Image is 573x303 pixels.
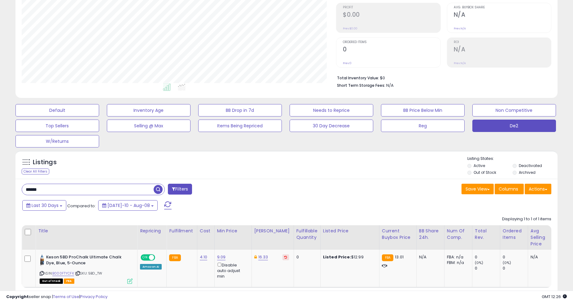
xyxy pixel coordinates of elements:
[343,46,440,54] h2: 0
[343,27,357,30] small: Prev: $0.00
[198,120,282,132] button: Items Being Repriced
[475,254,500,260] div: 0
[22,200,66,211] button: Last 30 Days
[217,261,247,279] div: Disable auto adjust min
[168,184,192,195] button: Filters
[531,228,553,247] div: Avg Selling Price
[454,61,466,65] small: Prev: N/A
[217,228,249,234] div: Min Price
[454,27,466,30] small: Prev: N/A
[454,46,551,54] h2: N/A
[67,203,96,209] span: Compared to:
[323,254,351,260] b: Listed Price:
[343,41,440,44] span: Ordered Items
[531,254,551,260] div: N/A
[15,135,99,147] button: W/Returns
[198,104,282,116] button: BB Drop in 7d
[323,228,377,234] div: Listed Price
[337,83,385,88] b: Short Term Storage Fees:
[32,202,59,209] span: Last 30 Days
[381,120,465,132] button: Reg
[200,228,212,234] div: Cost
[38,228,135,234] div: Title
[40,254,45,267] img: 41KG0CraJnL._SL40_.jpg
[107,120,190,132] button: Selling @ Max
[140,228,164,234] div: Repricing
[337,74,547,81] li: $0
[525,184,551,194] button: Actions
[503,260,511,265] small: (0%)
[323,254,374,260] div: $12.99
[75,271,102,276] span: | SKU: 5BD_TW
[6,294,29,300] strong: Copyright
[337,75,379,81] b: Total Inventory Value:
[33,158,57,167] h5: Listings
[107,104,190,116] button: Inventory Age
[40,279,63,284] span: All listings that are currently out of stock and unavailable for purchase on Amazon
[6,294,107,300] div: seller snap | |
[519,170,536,175] label: Archived
[503,228,525,241] div: Ordered Items
[519,163,542,168] label: Deactivated
[386,82,394,88] span: N/A
[542,294,567,300] span: 2025-09-8 12:26 GMT
[447,260,467,266] div: FBM: n/a
[15,104,99,116] button: Default
[499,186,518,192] span: Columns
[475,266,500,271] div: 0
[217,254,226,260] a: 9.09
[467,156,558,162] p: Listing States:
[141,255,149,260] span: ON
[343,11,440,20] h2: $0.00
[169,228,194,234] div: Fulfillment
[495,184,524,194] button: Columns
[296,228,318,241] div: Fulfillable Quantity
[80,294,107,300] a: Privacy Policy
[296,254,316,260] div: 0
[503,254,528,260] div: 0
[395,254,404,260] span: 13.01
[461,184,494,194] button: Save View
[472,120,556,132] button: De2
[343,6,440,9] span: Profit
[107,202,150,209] span: [DATE]-10 - Aug-08
[382,254,393,261] small: FBA
[98,200,158,211] button: [DATE]-10 - Aug-08
[52,271,74,276] a: B000FTYCFK
[475,260,483,265] small: (0%)
[382,228,414,241] div: Current Buybox Price
[40,254,133,283] div: ASIN:
[64,279,74,284] span: FBA
[472,104,556,116] button: Non Competitive
[447,228,470,241] div: Num of Comp.
[454,11,551,20] h2: N/A
[290,120,373,132] button: 30 Day Decrease
[419,228,442,241] div: BB Share 24h.
[22,169,49,174] div: Clear All Filters
[343,61,352,65] small: Prev: 0
[200,254,208,260] a: 4.10
[46,254,121,267] b: Keson 5BD ProChalk Ultimate Chalk Dye, Blue, 5-Ounce
[503,266,528,271] div: 0
[454,41,551,44] span: ROI
[53,294,79,300] a: Terms of Use
[290,104,373,116] button: Needs to Reprice
[140,264,162,270] div: Amazon AI
[454,6,551,9] span: Avg. Buybox Share
[154,255,164,260] span: OFF
[502,216,551,222] div: Displaying 1 to 1 of 1 items
[475,228,497,241] div: Total Rev.
[419,254,440,260] div: N/A
[258,254,268,260] a: 16.33
[474,170,496,175] label: Out of Stock
[381,104,465,116] button: BB Price Below Min
[169,254,181,261] small: FBA
[447,254,467,260] div: FBA: n/a
[15,120,99,132] button: Top Sellers
[474,163,485,168] label: Active
[254,228,291,234] div: [PERSON_NAME]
